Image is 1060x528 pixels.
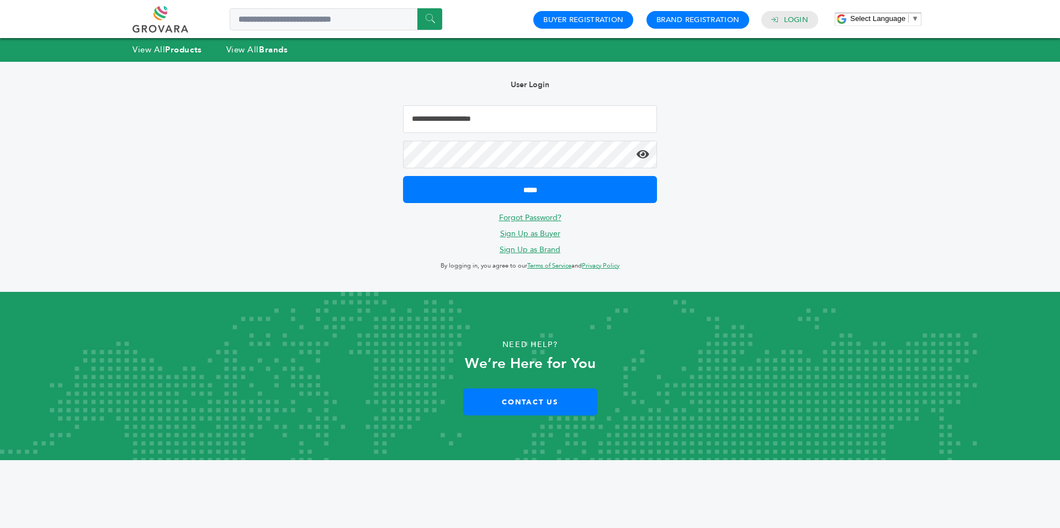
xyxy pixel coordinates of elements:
[784,15,808,25] a: Login
[403,105,657,133] input: Email Address
[850,14,919,23] a: Select Language​
[463,388,597,415] a: Contact Us
[132,44,202,55] a: View AllProducts
[500,228,560,239] a: Sign Up as Buyer
[230,8,442,30] input: Search a product or brand...
[511,79,549,90] b: User Login
[259,44,288,55] strong: Brands
[911,14,919,23] span: ▼
[527,262,571,270] a: Terms of Service
[53,337,1007,353] p: Need Help?
[499,212,561,223] a: Forgot Password?
[403,141,657,168] input: Password
[850,14,905,23] span: Select Language
[403,259,657,273] p: By logging in, you agree to our and
[543,15,623,25] a: Buyer Registration
[500,244,560,255] a: Sign Up as Brand
[465,354,596,374] strong: We’re Here for You
[226,44,288,55] a: View AllBrands
[582,262,619,270] a: Privacy Policy
[656,15,739,25] a: Brand Registration
[165,44,202,55] strong: Products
